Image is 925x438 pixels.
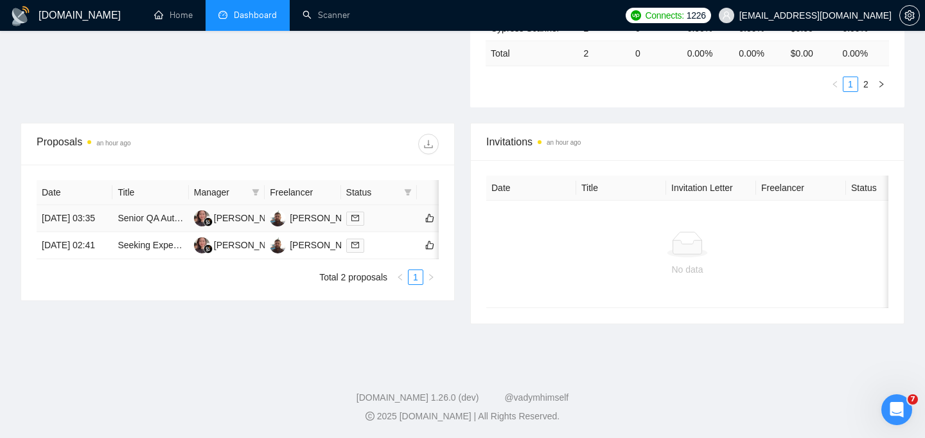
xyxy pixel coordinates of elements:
a: [DOMAIN_NAME] 1.26.0 (dev) [357,392,479,403]
td: 0.00 % [837,41,889,66]
span: Connects: [645,8,683,23]
button: left [827,77,843,92]
img: NV [194,237,210,253]
th: Date [486,176,576,201]
span: filter [404,188,412,196]
a: EH[PERSON_NAME] [270,212,364,223]
li: Total 2 proposals [319,269,387,285]
li: Next Page [874,77,889,92]
button: download [418,134,439,154]
img: logo [10,6,31,26]
th: Manager [189,180,265,205]
li: 1 [408,269,423,285]
div: 2025 [DOMAIN_NAME] | All Rights Reserved. [10,410,915,423]
span: Invitations [486,134,888,150]
iframe: Intercom live chat [881,394,912,425]
td: [DATE] 03:35 [37,205,112,232]
a: Cypress Scanner [491,23,559,33]
li: 1 [843,77,858,92]
span: copyright [366,412,374,421]
span: dashboard [218,10,227,19]
span: filter [252,188,260,196]
td: 0.00 % [682,41,734,66]
a: Senior QA Automation Engineer / SDET for SaaS (Ruby on Rails) [118,213,378,223]
th: Invitation Letter [666,176,756,201]
a: EH[PERSON_NAME] [270,239,364,250]
a: 1 [409,270,423,284]
a: Seeking Expert Software Agency for Innovative AI-Powered App - React.js, Node.js, Open-Source AI) [118,240,520,250]
span: Dashboard [234,10,277,21]
img: upwork-logo.png [631,10,641,21]
div: [PERSON_NAME] [214,211,288,225]
time: an hour ago [547,139,581,146]
li: Previous Page [392,269,408,285]
button: like [422,237,437,253]
td: [DATE] 02:41 [37,232,112,259]
a: 2 [859,77,873,91]
td: Senior QA Automation Engineer / SDET for SaaS (Ruby on Rails) [112,205,188,232]
th: Freelancer [756,176,846,201]
span: filter [249,183,262,202]
a: NV[PERSON_NAME] [194,239,288,250]
span: mail [351,214,359,222]
td: 2 [578,41,630,66]
img: EH [270,210,286,226]
span: download [419,139,438,149]
span: right [877,80,885,88]
a: searchScanner [303,10,350,21]
img: EH [270,237,286,253]
a: @vadymhimself [504,392,568,403]
div: [PERSON_NAME] [214,238,288,252]
button: right [874,77,889,92]
span: filter [401,183,414,202]
button: left [392,269,408,285]
th: Title [576,176,666,201]
span: like [425,240,434,250]
td: $ 0.00 [786,41,838,66]
span: 1226 [687,8,706,23]
img: gigradar-bm.png [204,244,213,253]
time: an hour ago [96,140,130,147]
span: left [396,273,404,281]
a: homeHome [154,10,193,21]
a: NV[PERSON_NAME] [194,212,288,223]
td: Total [486,41,578,66]
li: 2 [858,77,874,92]
span: Manager [194,185,247,199]
td: Seeking Expert Software Agency for Innovative AI-Powered App - React.js, Node.js, Open-Source AI) [112,232,188,259]
div: Proposals [37,134,238,154]
th: Title [112,180,188,205]
span: user [722,11,731,20]
button: setting [899,5,920,26]
span: Status [346,185,399,199]
a: setting [899,10,920,21]
a: 1 [843,77,858,91]
img: gigradar-bm.png [204,217,213,226]
li: Previous Page [827,77,843,92]
button: right [423,269,439,285]
span: left [831,80,839,88]
td: 0 [630,41,682,66]
span: right [427,273,435,281]
div: [PERSON_NAME] [290,238,364,252]
span: mail [351,241,359,249]
td: 0.00 % [734,41,786,66]
span: 7 [908,394,918,405]
th: Date [37,180,112,205]
span: like [425,213,434,223]
th: Freelancer [265,180,340,205]
div: No data [497,262,878,277]
button: like [422,210,437,226]
li: Next Page [423,269,439,285]
img: NV [194,210,210,226]
div: [PERSON_NAME] [290,211,364,225]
